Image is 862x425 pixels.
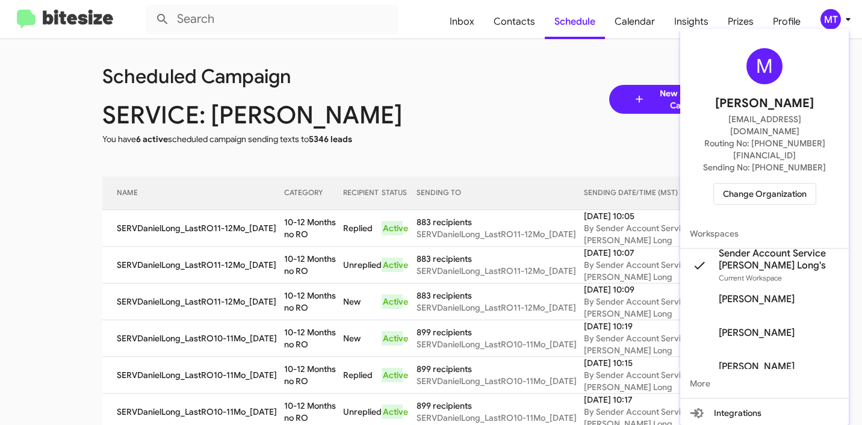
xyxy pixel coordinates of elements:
[695,113,834,137] span: [EMAIL_ADDRESS][DOMAIN_NAME]
[695,137,834,161] span: Routing No: [PHONE_NUMBER][FINANCIAL_ID]
[680,219,849,248] span: Workspaces
[719,361,795,373] span: [PERSON_NAME]
[703,161,826,173] span: Sending No: [PHONE_NUMBER]
[680,369,849,398] span: More
[746,48,783,84] div: M
[719,247,839,271] span: Sender Account Service [PERSON_NAME] Long's
[719,327,795,339] span: [PERSON_NAME]
[719,273,782,282] span: Current Workspace
[723,184,807,204] span: Change Organization
[719,293,795,305] span: [PERSON_NAME]
[715,94,814,113] span: [PERSON_NAME]
[713,183,816,205] button: Change Organization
